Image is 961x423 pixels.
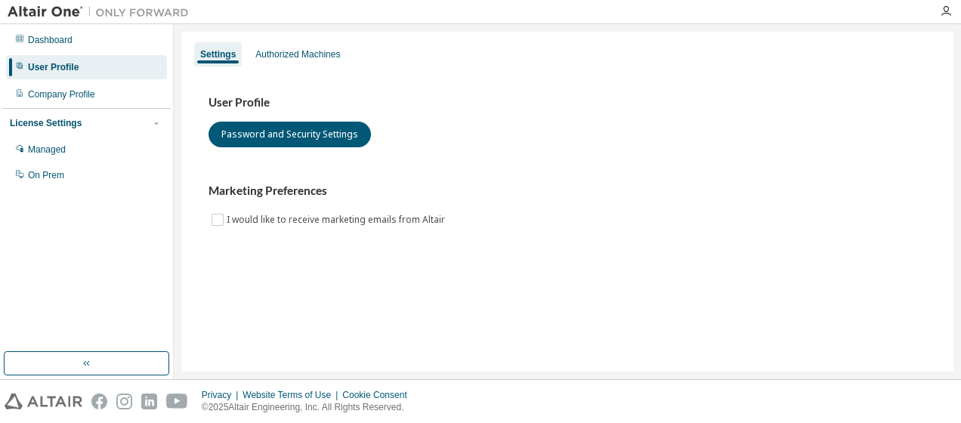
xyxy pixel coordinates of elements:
[141,394,157,409] img: linkedin.svg
[28,88,95,100] div: Company Profile
[28,61,79,73] div: User Profile
[91,394,107,409] img: facebook.svg
[5,394,82,409] img: altair_logo.svg
[28,144,66,156] div: Managed
[209,95,926,110] h3: User Profile
[200,48,236,60] div: Settings
[202,401,416,414] p: © 2025 Altair Engineering, Inc. All Rights Reserved.
[28,34,73,46] div: Dashboard
[10,117,82,129] div: License Settings
[209,184,926,199] h3: Marketing Preferences
[8,5,196,20] img: Altair One
[116,394,132,409] img: instagram.svg
[28,169,64,181] div: On Prem
[342,389,416,401] div: Cookie Consent
[243,389,342,401] div: Website Terms of Use
[255,48,340,60] div: Authorized Machines
[227,211,448,229] label: I would like to receive marketing emails from Altair
[202,389,243,401] div: Privacy
[209,122,371,147] button: Password and Security Settings
[166,394,188,409] img: youtube.svg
